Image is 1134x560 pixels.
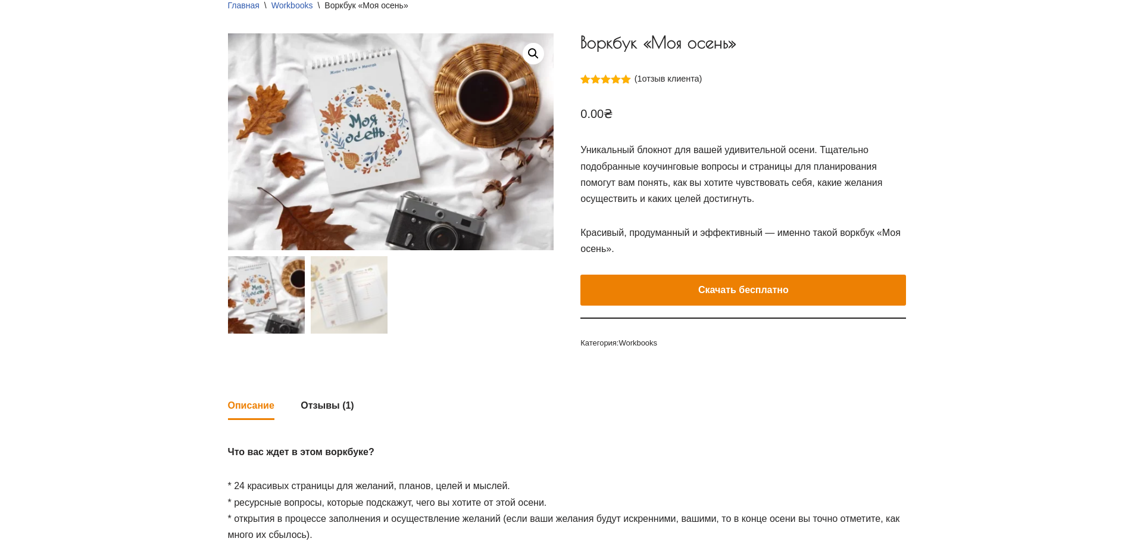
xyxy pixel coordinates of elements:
span: 1 [637,74,642,83]
span: Рейтинг из 5 на основе опроса пользователя [580,74,632,126]
span: ₴ [604,107,613,120]
a: Workbooks [271,1,313,10]
span: \ [260,1,271,10]
a: (1отзыв клиента) [635,74,702,83]
img: Воркбук "Моя осень" — изображение 2 [311,256,388,333]
p: Уникальный блокнот для вашей удивительной осени. Тщательно подобранные коучинговые вопросы и стра... [580,142,906,207]
a: Описание [228,393,274,418]
img: Воркбук "Моя осень" [228,256,305,333]
strong: Что вас ждет в этом воркбуке? [228,447,374,457]
a: Workbooks [618,338,657,347]
bdi: 0.00 [580,107,613,120]
div: Оценка 5.00 из 5 [580,74,632,83]
span: Категория: [580,337,906,350]
span: \ [313,1,324,10]
span: 1 [580,74,585,98]
p: Красивый, продуманный и эффективный — именно такой воркбук «Моя осень». [580,225,906,257]
h1: Воркбук «Моя осень» [580,33,906,52]
button: Скачать бесплатно [580,275,906,306]
a: Просмотр галереи изображений в полноэкранном режиме [523,43,544,64]
p: * 24 красивых страницы для желаний, планов, целей и мыслей. * ресурсные вопросы, которые подскажу... [228,478,907,543]
a: Главная [228,1,260,10]
a: Отзывы (1) [301,393,354,418]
